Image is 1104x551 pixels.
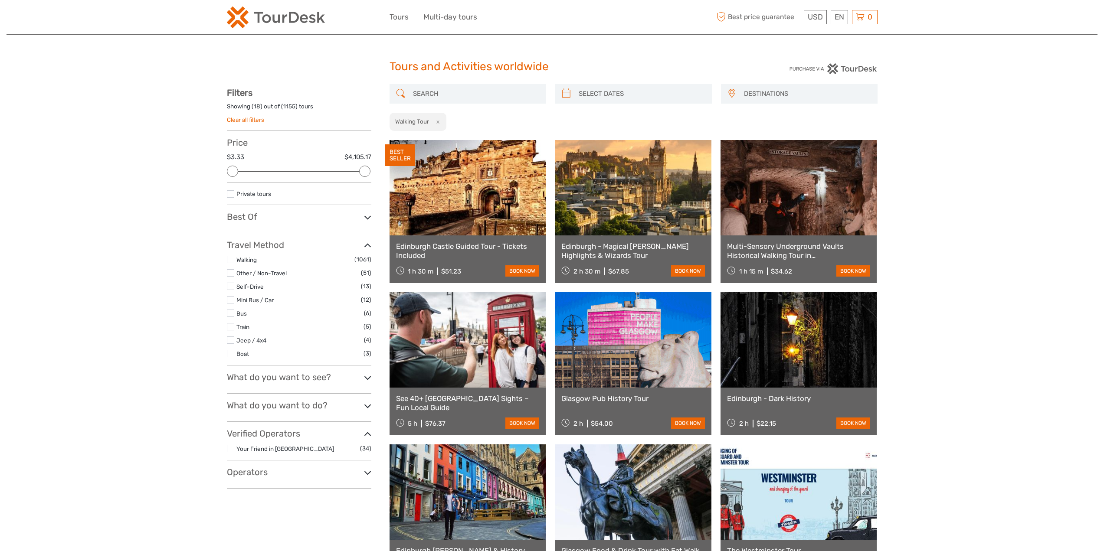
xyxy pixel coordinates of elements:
[575,86,708,101] input: SELECT DATES
[361,295,371,305] span: (12)
[808,13,823,21] span: USD
[757,420,776,427] div: $22.15
[739,267,763,275] span: 1 h 15 m
[364,308,371,318] span: (6)
[354,254,371,264] span: (1061)
[836,265,870,277] a: book now
[227,240,371,250] h3: Travel Method
[364,322,371,332] span: (5)
[727,242,871,260] a: Multi-Sensory Underground Vaults Historical Walking Tour in [GEOGRAPHIC_DATA]
[236,297,274,303] a: Mini Bus / Car
[739,420,749,427] span: 2 h
[591,420,613,427] div: $54.00
[408,420,417,427] span: 5 h
[236,350,249,357] a: Boat
[505,265,539,277] a: book now
[390,60,715,74] h1: Tours and Activities worldwide
[236,190,271,197] a: Private tours
[236,310,247,317] a: Bus
[505,417,539,429] a: book now
[236,337,266,344] a: Jeep / 4x4
[227,428,371,439] h3: Verified Operators
[227,153,244,162] label: $3.33
[715,10,802,24] span: Best price guarantee
[740,87,873,101] button: DESTINATIONS
[236,256,257,263] a: Walking
[227,116,264,123] a: Clear all filters
[727,394,871,403] a: Edinburgh - Dark History
[573,420,583,427] span: 2 h
[227,467,371,477] h3: Operators
[236,283,264,290] a: Self-Drive
[227,88,252,98] strong: Filters
[608,267,629,275] div: $67.85
[396,394,540,412] a: See 40+ [GEOGRAPHIC_DATA] Sights – Fun Local Guide
[254,102,260,111] label: 18
[227,102,371,116] div: Showing ( ) out of ( ) tours
[236,323,249,330] a: Train
[789,63,877,74] img: PurchaseViaTourDesk.png
[409,86,542,101] input: SEARCH
[364,335,371,345] span: (4)
[395,118,429,125] h2: Walking Tour
[227,372,371,382] h3: What do you want to see?
[283,102,295,111] label: 1155
[561,394,705,403] a: Glasgow Pub History Tour
[671,265,705,277] a: book now
[408,267,433,275] span: 1 h 30 m
[227,400,371,411] h3: What do you want to do?
[227,7,325,28] img: 2254-3441b4b5-4e5f-4d00-b396-31f1d84a6ebf_logo_small.png
[671,417,705,429] a: book now
[396,242,540,260] a: Edinburgh Castle Guided Tour - Tickets Included
[836,417,870,429] a: book now
[344,153,371,162] label: $4,105.17
[236,445,334,452] a: Your Friend in [GEOGRAPHIC_DATA]
[561,242,705,260] a: Edinburgh - Magical [PERSON_NAME] Highlights & Wizards Tour
[425,420,446,427] div: $76.37
[227,212,371,222] h3: Best Of
[390,11,409,23] a: Tours
[771,267,792,275] div: $34.62
[364,349,371,359] span: (3)
[430,117,442,126] button: x
[361,281,371,291] span: (13)
[360,443,371,453] span: (34)
[441,267,461,275] div: $51.23
[866,13,874,21] span: 0
[385,144,415,166] div: BEST SELLER
[573,267,600,275] span: 2 h 30 m
[361,268,371,278] span: (51)
[423,11,477,23] a: Multi-day tours
[236,270,287,277] a: Other / Non-Travel
[831,10,848,24] div: EN
[227,137,371,148] h3: Price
